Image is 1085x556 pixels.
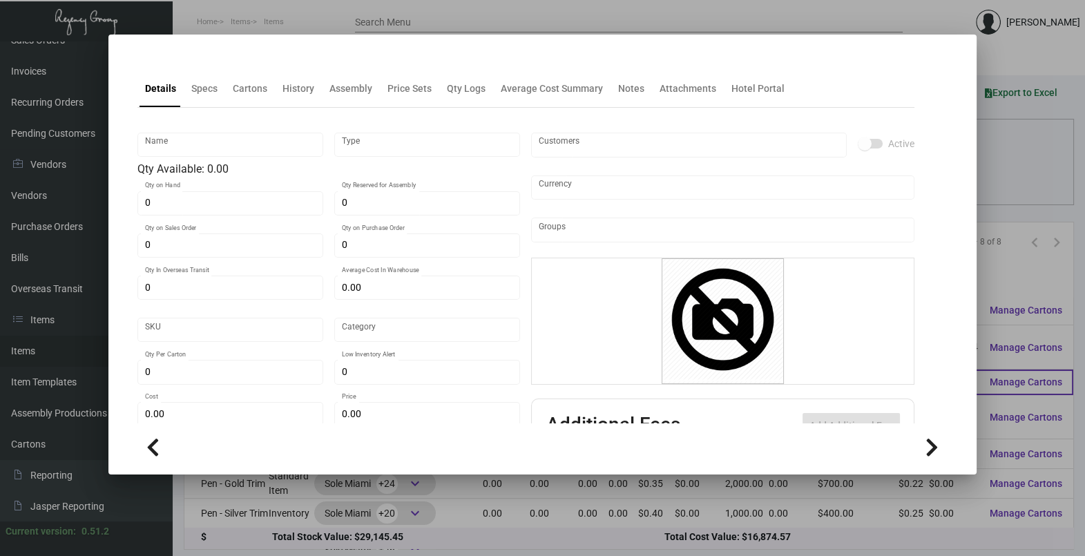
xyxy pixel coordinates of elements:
div: Price Sets [387,82,432,96]
div: History [282,82,314,96]
button: Add Additional Fee [803,413,900,438]
div: Qty Logs [447,82,486,96]
div: Details [145,82,176,96]
div: Hotel Portal [731,82,785,96]
div: Notes [618,82,644,96]
div: Average Cost Summary [501,82,603,96]
span: Add Additional Fee [809,420,893,431]
input: Add new.. [539,224,907,236]
div: Attachments [660,82,716,96]
div: Qty Available: 0.00 [137,161,520,178]
div: 0.51.2 [81,524,109,539]
h2: Additional Fees [546,413,680,438]
div: Cartons [233,82,267,96]
div: Current version: [6,524,76,539]
div: Specs [191,82,218,96]
span: Active [888,135,914,152]
input: Add new.. [539,140,839,151]
div: Assembly [329,82,372,96]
